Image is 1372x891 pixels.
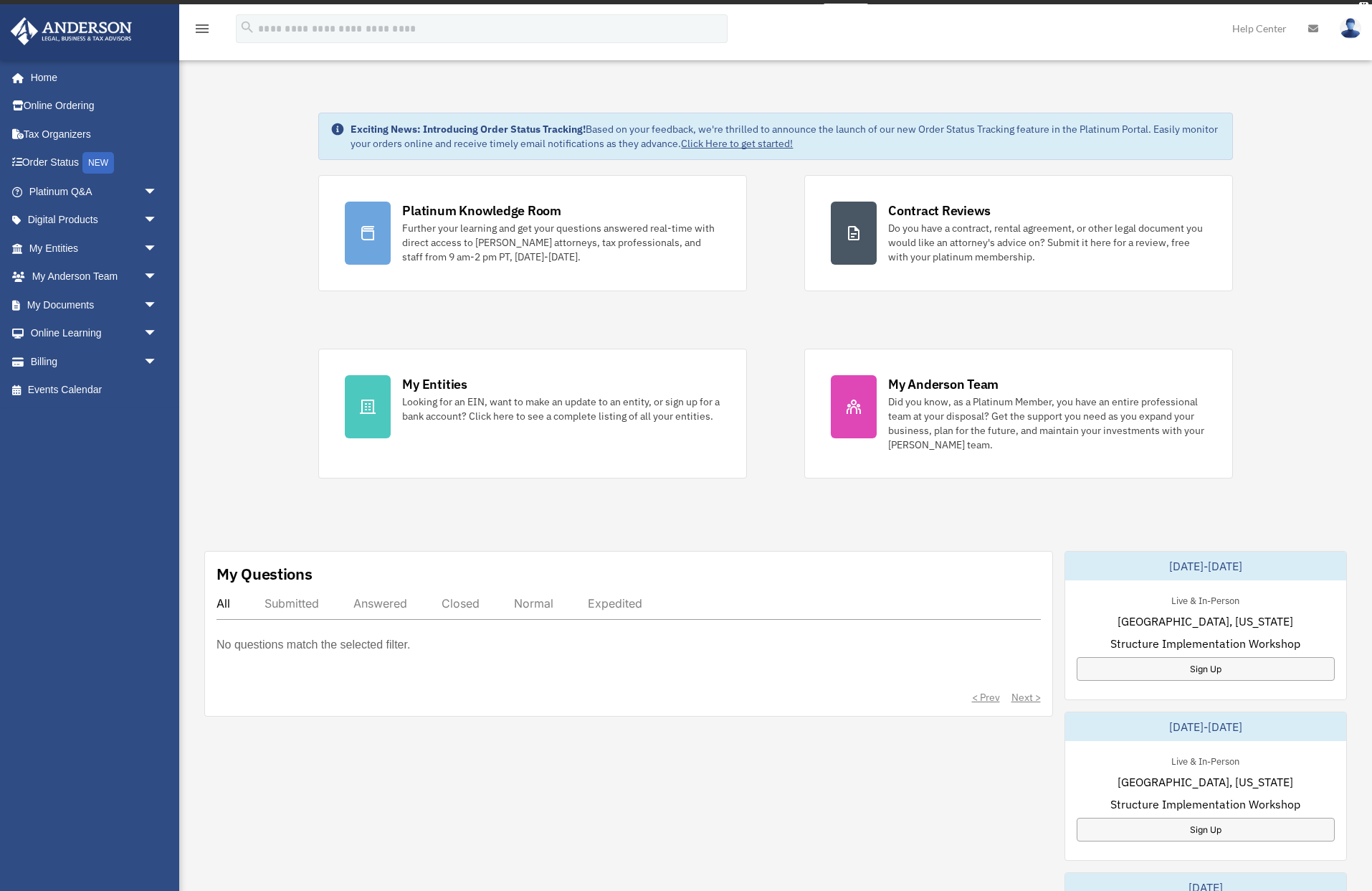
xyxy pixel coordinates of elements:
img: Anderson Advisors Platinum Portal [6,17,136,45]
a: My Documentsarrow_drop_down [10,291,179,319]
span: arrow_drop_down [143,234,172,263]
div: Contract Reviews [888,202,991,220]
a: Online Ordering [10,92,179,121]
div: Further your learning and get your questions answered real-time with direct access to [PERSON_NAM... [402,221,720,264]
div: Based on your feedback, we're thrilled to announce the launch of our new Order Status Tracking fe... [351,122,1220,151]
a: Billingarrow_drop_down [10,347,179,376]
a: My Anderson Team Did you know, as a Platinum Member, you have an entire professional team at your... [804,349,1233,478]
a: Sign Up [1077,657,1335,681]
a: Contract Reviews Do you have a contract, rental agreement, or other legal document you would like... [804,175,1233,291]
a: Digital Productsarrow_drop_down [10,206,179,235]
span: Structure Implementation Workshop [1110,635,1300,652]
div: close [1359,2,1368,11]
div: Closed [442,596,480,610]
a: Order StatusNEW [10,148,179,178]
strong: Exciting News: Introducing Order Status Tracking! [351,123,586,136]
div: Expedited [588,596,642,610]
a: Online Learningarrow_drop_down [10,319,179,348]
a: Home [10,63,172,92]
div: Normal [514,596,553,610]
i: menu [194,20,211,37]
span: arrow_drop_down [143,347,172,377]
a: My Anderson Teamarrow_drop_down [10,263,179,291]
span: Structure Implementation Workshop [1110,796,1300,813]
span: arrow_drop_down [143,291,172,320]
span: arrow_drop_down [143,263,172,292]
div: Get a chance to win 6 months of Platinum for free just by filling out this [504,4,817,21]
div: Do you have a contract, rental agreement, or other legal document you would like an attorney's ad... [888,221,1206,264]
div: [DATE]-[DATE] [1065,712,1347,741]
a: Platinum Knowledge Room Further your learning and get your questions answered real-time with dire... [318,175,747,291]
span: arrow_drop_down [143,177,172,207]
img: User Pic [1340,18,1361,39]
span: [GEOGRAPHIC_DATA], [US_STATE] [1118,613,1293,630]
div: NEW [82,152,114,174]
div: Submitted [265,596,319,610]
div: My Questions [216,563,313,585]
a: Events Calendar [10,376,179,405]
a: Tax Organizers [10,120,179,148]
a: Sign Up [1077,818,1335,841]
span: [GEOGRAPHIC_DATA], [US_STATE] [1118,773,1293,791]
div: My Anderson Team [888,375,999,393]
div: Answered [353,596,407,610]
div: My Entities [402,375,467,393]
span: arrow_drop_down [143,319,172,349]
a: menu [194,25,211,37]
span: arrow_drop_down [143,206,172,235]
a: My Entitiesarrow_drop_down [10,234,179,263]
div: All [216,596,230,610]
div: Platinum Knowledge Room [402,202,561,220]
a: My Entities Looking for an EIN, want to make an update to an entity, or sign up for a bank accoun... [318,349,747,478]
p: No questions match the selected filter. [216,635,410,655]
div: Live & In-Person [1160,753,1251,768]
div: Live & In-Person [1160,592,1251,607]
div: Looking for an EIN, want to make an update to an entity, or sign up for a bank account? Click her... [402,395,720,423]
div: Did you know, as a Platinum Member, you have an entire professional team at your disposal? Get th... [888,395,1206,452]
div: [DATE]-[DATE] [1065,552,1347,580]
i: search [239,19,255,35]
a: survey [824,4,868,21]
a: Platinum Q&Aarrow_drop_down [10,177,179,206]
a: Click Here to get started! [681,137,793,150]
